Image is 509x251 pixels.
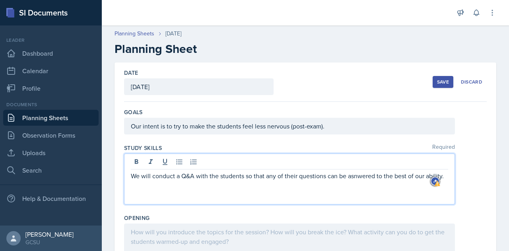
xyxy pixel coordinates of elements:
a: Observation Forms [3,127,99,143]
span: Required [432,144,455,152]
button: Save [433,76,453,88]
a: Planning Sheets [115,29,154,38]
div: GCSU [25,238,74,246]
button: Discard [457,76,487,88]
div: Save [437,79,449,85]
a: Uploads [3,145,99,161]
a: Planning Sheets [3,110,99,126]
a: Calendar [3,63,99,79]
label: Study Skills [124,144,162,152]
div: [DATE] [165,29,181,38]
p: Our intent is to try to make the students feel less nervous (post-exam). [131,121,448,131]
label: Date [124,69,138,77]
h2: Planning Sheet [115,42,496,56]
label: Opening [124,214,150,222]
div: Documents [3,101,99,108]
a: Search [3,162,99,178]
div: [PERSON_NAME] [25,230,74,238]
label: Goals [124,108,143,116]
div: Leader [3,37,99,44]
p: We will conduct a Q&A with the students so that any of their questions can be asnwered to the bes... [131,171,448,181]
a: Profile [3,80,99,96]
a: Dashboard [3,45,99,61]
div: Discard [461,79,482,85]
div: Help & Documentation [3,191,99,206]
